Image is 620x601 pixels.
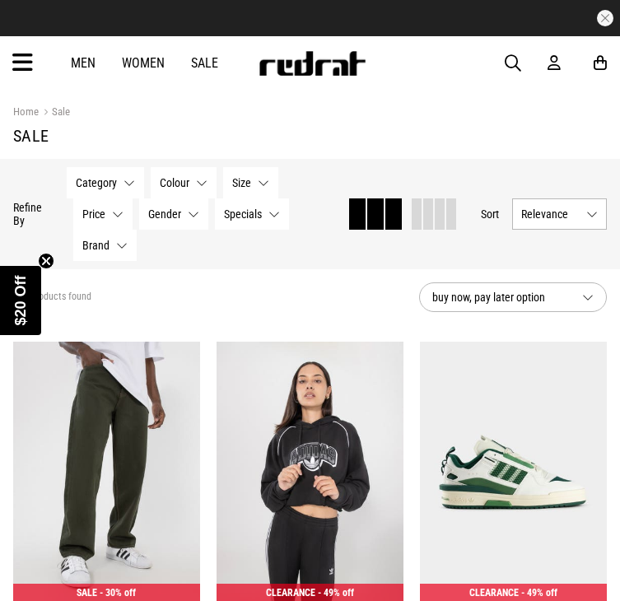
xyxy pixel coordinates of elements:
span: Brand [82,239,110,252]
iframe: Customer reviews powered by Trustpilot [187,10,434,26]
span: $20 Off [12,275,29,325]
span: CLEARANCE [469,587,519,599]
span: - 49% off [521,587,557,599]
span: CLEARANCE [266,587,315,599]
p: Refine By [13,201,42,227]
img: Redrat logo [258,51,366,76]
a: Men [71,55,96,71]
a: Sale [191,55,218,71]
a: Sale [39,105,70,121]
a: Home [13,105,39,118]
span: Specials [224,207,262,221]
h1: Sale [13,126,607,146]
button: Relevance [512,198,607,230]
button: buy now, pay later option [419,282,607,312]
button: Price [73,198,133,230]
button: Sort [481,204,499,224]
span: 413 products found [13,291,91,304]
span: SALE [77,587,97,599]
button: Specials [215,198,289,230]
span: - 30% off [100,587,136,599]
span: Size [232,176,251,189]
span: Gender [148,207,181,221]
span: Price [82,207,105,221]
button: Colour [151,167,217,198]
span: Category [76,176,117,189]
span: Relevance [521,207,580,221]
button: Category [67,167,144,198]
span: - 49% off [318,587,354,599]
button: Size [223,167,278,198]
a: Women [122,55,165,71]
span: buy now, pay later option [432,287,569,307]
button: Brand [73,230,137,261]
button: Gender [139,198,208,230]
button: Close teaser [38,253,54,269]
span: Colour [160,176,189,189]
